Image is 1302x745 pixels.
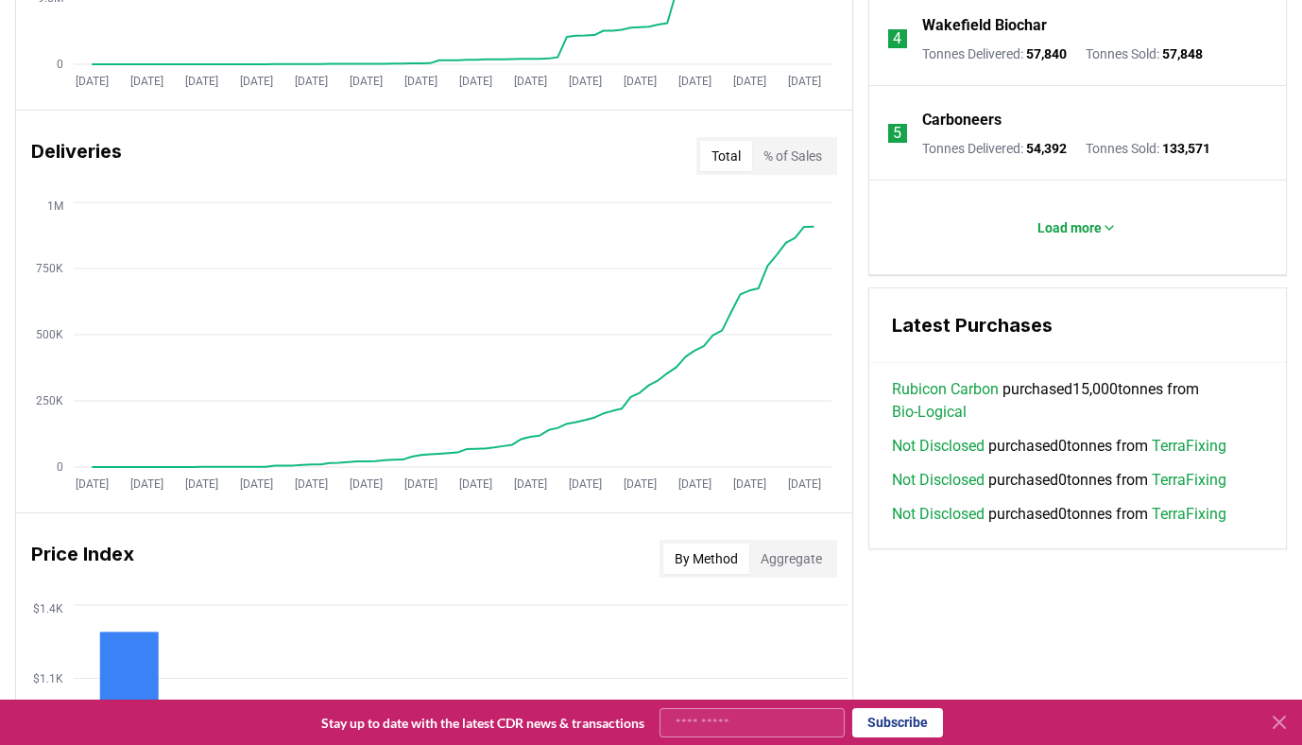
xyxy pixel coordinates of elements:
a: Not Disclosed [892,435,985,458]
tspan: [DATE] [514,477,547,491]
tspan: [DATE] [678,477,711,491]
p: 4 [893,27,901,50]
p: Tonnes Sold : [1086,44,1203,63]
tspan: [DATE] [788,75,821,88]
tspan: [DATE] [569,75,602,88]
a: TerraFixing [1152,435,1226,458]
tspan: $1.1K [33,672,63,685]
tspan: [DATE] [569,477,602,491]
p: Tonnes Delivered : [922,139,1067,158]
tspan: [DATE] [404,477,437,491]
tspan: [DATE] [76,75,109,88]
tspan: [DATE] [733,75,766,88]
tspan: [DATE] [185,477,218,491]
tspan: [DATE] [624,75,657,88]
tspan: [DATE] [733,477,766,491]
tspan: [DATE] [240,75,273,88]
a: Rubicon Carbon [892,378,999,401]
tspan: 0 [57,58,63,71]
tspan: [DATE] [295,75,328,88]
span: 57,840 [1026,46,1067,61]
span: purchased 0 tonnes from [892,469,1226,492]
a: Wakefield Biochar [922,14,1047,37]
a: Not Disclosed [892,469,985,492]
tspan: [DATE] [788,477,821,491]
h3: Latest Purchases [892,311,1263,339]
button: Load more [1022,209,1132,247]
p: Tonnes Delivered : [922,44,1067,63]
tspan: [DATE] [185,75,218,88]
tspan: [DATE] [240,477,273,491]
span: purchased 15,000 tonnes from [892,378,1263,424]
tspan: [DATE] [350,75,383,88]
a: Carboneers [922,109,1002,131]
a: Not Disclosed [892,503,985,526]
tspan: [DATE] [514,75,547,88]
tspan: [DATE] [295,477,328,491]
h3: Deliveries [31,137,122,175]
tspan: [DATE] [76,477,109,491]
tspan: 500K [36,328,63,341]
span: 54,392 [1026,141,1067,156]
tspan: [DATE] [130,477,163,491]
button: Aggregate [749,544,833,574]
button: % of Sales [752,141,833,171]
tspan: [DATE] [404,75,437,88]
tspan: [DATE] [624,477,657,491]
tspan: [DATE] [130,75,163,88]
p: Load more [1037,218,1102,237]
span: purchased 0 tonnes from [892,435,1226,458]
button: Total [700,141,752,171]
tspan: [DATE] [459,477,492,491]
a: TerraFixing [1152,503,1226,526]
p: 5 [893,122,901,145]
p: Tonnes Sold : [1086,139,1210,158]
a: Bio-Logical [892,401,967,424]
button: By Method [663,544,749,574]
span: purchased 0 tonnes from [892,503,1226,526]
tspan: 750K [36,262,63,275]
tspan: $1.4K [33,602,63,615]
tspan: 250K [36,394,63,407]
span: 133,571 [1162,141,1210,156]
tspan: 0 [57,460,63,474]
tspan: [DATE] [459,75,492,88]
tspan: [DATE] [350,477,383,491]
tspan: [DATE] [678,75,711,88]
h3: Price Index [31,540,134,578]
span: 57,848 [1162,46,1203,61]
a: TerraFixing [1152,469,1226,492]
tspan: 1M [47,199,63,213]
